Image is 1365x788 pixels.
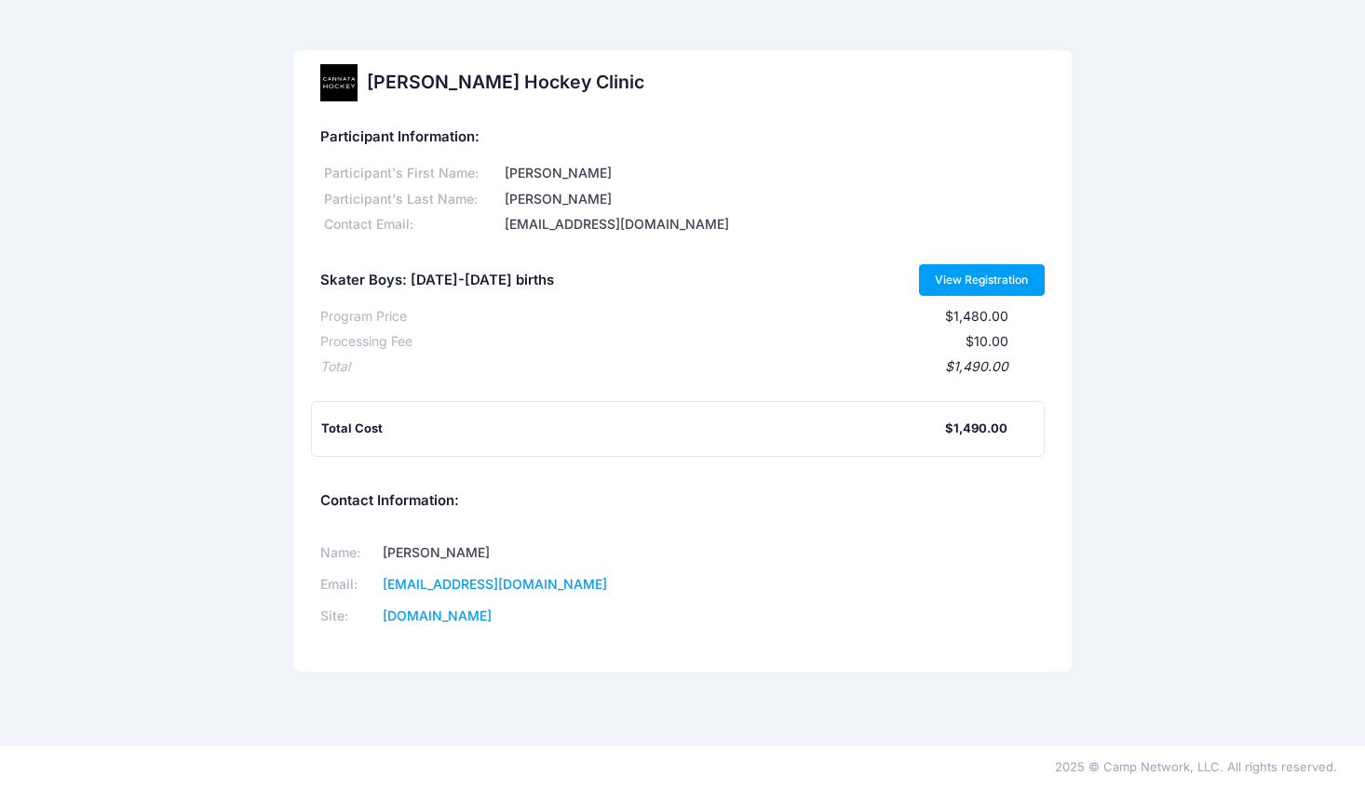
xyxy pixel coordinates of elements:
h5: Contact Information: [320,493,1044,510]
div: $1,490.00 [350,357,1007,377]
h5: Skater Boys: [DATE]-[DATE] births [320,273,554,289]
a: View Registration [919,264,1045,296]
div: [EMAIL_ADDRESS][DOMAIN_NAME] [502,215,1045,234]
div: Total Cost [321,420,944,438]
div: Participant's First Name: [320,164,501,183]
td: Name: [320,538,376,569]
td: [PERSON_NAME] [377,538,658,569]
div: Contact Email: [320,215,501,234]
span: $1,480.00 [945,308,1008,324]
div: Total [320,357,350,377]
td: Site: [320,600,376,632]
span: 2025 © Camp Network, LLC. All rights reserved. [1055,759,1337,774]
div: $1,490.00 [945,420,1007,438]
div: Participant's Last Name: [320,190,501,209]
div: $10.00 [412,332,1007,352]
td: Email: [320,569,376,601]
div: Program Price [320,307,407,327]
div: Processing Fee [320,332,412,352]
h2: [PERSON_NAME] Hockey Clinic [367,72,644,93]
a: [EMAIL_ADDRESS][DOMAIN_NAME] [383,576,607,592]
a: [DOMAIN_NAME] [383,608,492,623]
h5: Participant Information: [320,129,1044,146]
div: [PERSON_NAME] [502,190,1045,209]
div: [PERSON_NAME] [502,164,1045,183]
